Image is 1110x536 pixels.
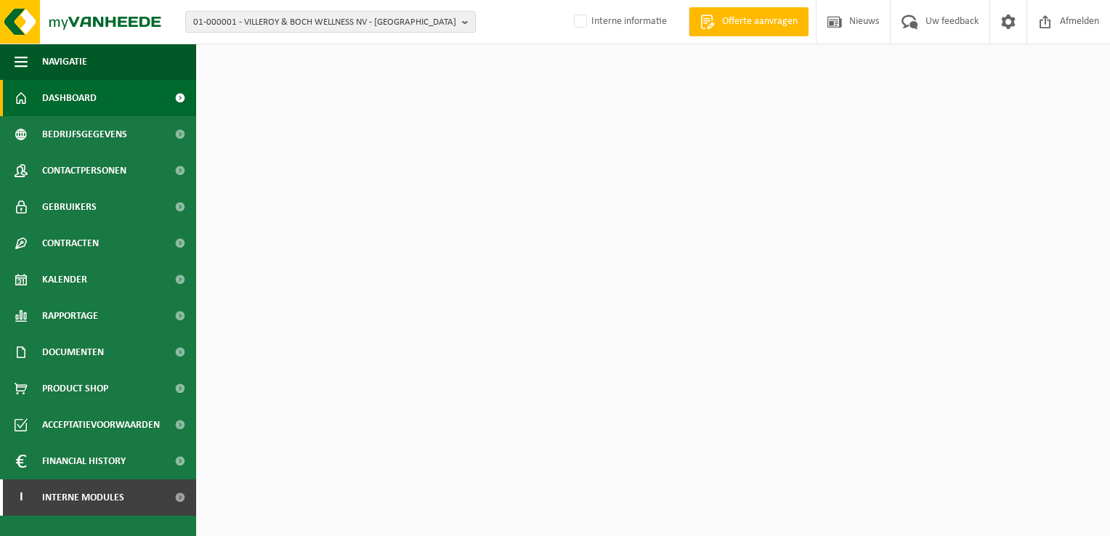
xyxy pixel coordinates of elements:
[42,44,87,80] span: Navigatie
[15,479,28,516] span: I
[42,443,126,479] span: Financial History
[42,80,97,116] span: Dashboard
[193,12,456,33] span: 01-000001 - VILLEROY & BOCH WELLNESS NV - [GEOGRAPHIC_DATA]
[42,298,98,334] span: Rapportage
[42,479,124,516] span: Interne modules
[42,153,126,189] span: Contactpersonen
[718,15,801,29] span: Offerte aanvragen
[42,189,97,225] span: Gebruikers
[42,334,104,370] span: Documenten
[689,7,809,36] a: Offerte aanvragen
[42,370,108,407] span: Product Shop
[42,407,160,443] span: Acceptatievoorwaarden
[42,116,127,153] span: Bedrijfsgegevens
[42,225,99,261] span: Contracten
[185,11,476,33] button: 01-000001 - VILLEROY & BOCH WELLNESS NV - [GEOGRAPHIC_DATA]
[571,11,667,33] label: Interne informatie
[42,261,87,298] span: Kalender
